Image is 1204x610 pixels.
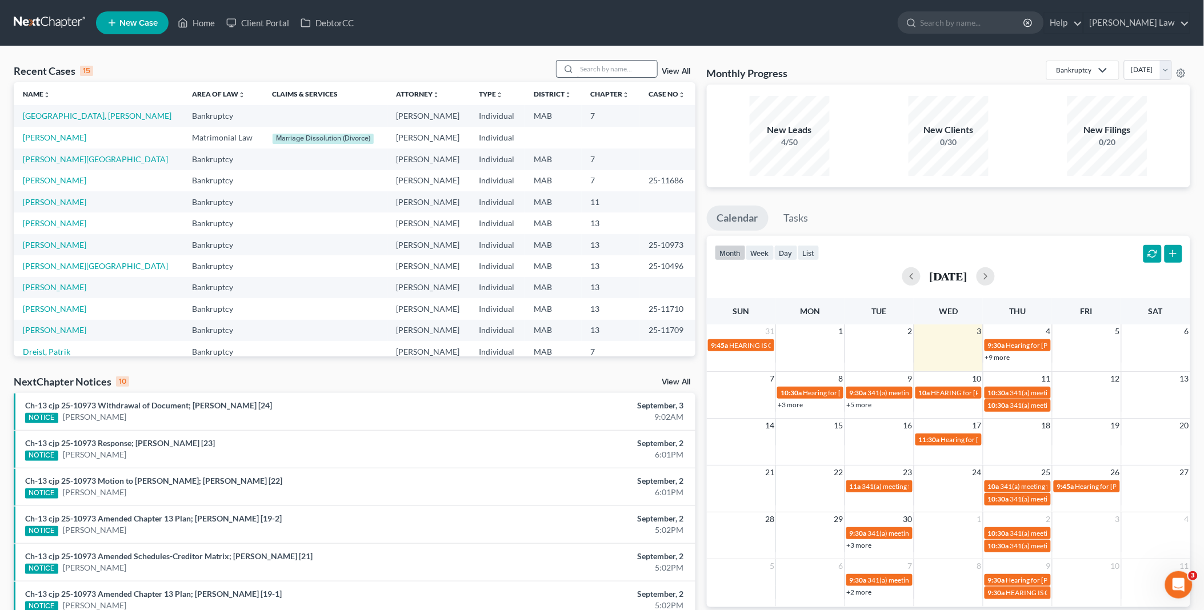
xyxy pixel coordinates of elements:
a: Nameunfold_more [23,90,50,98]
span: 6 [838,559,845,573]
a: Home [172,13,221,33]
a: Help [1045,13,1083,33]
div: Bankruptcy [1056,65,1091,75]
i: unfold_more [43,91,50,98]
a: Dreist, Patrik [23,347,70,356]
span: 2 [1045,512,1052,526]
span: 15 [833,419,845,432]
span: 5 [1114,324,1121,338]
span: 4 [1183,512,1190,526]
a: Ch-13 cjp 25-10973 Amended Chapter 13 Plan; [PERSON_NAME] [19-2] [25,513,282,523]
span: 3 [1114,512,1121,526]
a: Calendar [707,206,769,231]
a: [PERSON_NAME] [23,218,86,228]
div: New Filings [1067,123,1147,137]
span: 11 [1179,559,1190,573]
a: View All [662,378,691,386]
span: 9:30a [850,576,867,584]
h2: [DATE] [930,270,967,282]
td: MAB [525,277,582,298]
a: Chapterunfold_more [591,90,630,98]
span: 14 [764,419,775,432]
span: 9:30a [988,588,1005,597]
span: 9:30a [988,341,1005,350]
a: [PERSON_NAME] [63,524,126,536]
td: 25-11709 [639,320,695,341]
td: Matrimonial Law [183,127,263,149]
i: unfold_more [239,91,246,98]
td: 25-11686 [639,170,695,191]
div: 15 [80,66,93,76]
td: 7 [582,149,640,170]
span: Mon [801,306,821,316]
a: [PERSON_NAME] [23,304,86,314]
div: 6:01PM [472,487,684,498]
iframe: Intercom live chat [1165,571,1193,599]
td: [PERSON_NAME] [387,341,470,362]
span: Hearing for [PERSON_NAME] [803,388,892,397]
span: 3 [976,324,983,338]
div: 0/30 [909,137,989,148]
i: unfold_more [497,91,503,98]
div: New Clients [909,123,989,137]
a: +5 more [847,400,872,409]
div: September, 3 [472,400,684,411]
td: Individual [470,341,525,362]
td: Bankruptcy [183,234,263,255]
td: [PERSON_NAME] [387,255,470,276]
a: [PERSON_NAME] Law [1084,13,1190,33]
span: 341(a) meeting for [PERSON_NAME] [868,529,978,537]
td: MAB [525,341,582,362]
span: Tue [872,306,887,316]
td: MAB [525,105,582,126]
a: +9 more [985,353,1010,362]
span: 10:30a [988,401,1009,410]
a: Case Nounfold_more [649,90,685,98]
a: [PERSON_NAME] [23,240,86,250]
span: HEARING IS CONTINUED for [PERSON_NAME] [730,341,874,350]
span: 10:30a [988,388,1009,397]
i: unfold_more [433,91,440,98]
a: Area of Lawunfold_more [193,90,246,98]
span: 8 [838,372,845,386]
span: 10 [1110,559,1121,573]
button: list [798,245,819,260]
td: [PERSON_NAME] [387,212,470,234]
a: [PERSON_NAME] [63,411,126,423]
td: Individual [470,277,525,298]
span: 341(a) meeting for [PERSON_NAME] [1001,482,1111,491]
a: Client Portal [221,13,295,33]
td: Individual [470,191,525,212]
div: September, 2 [472,513,684,524]
span: 29 [833,512,845,526]
div: September, 2 [472,438,684,449]
span: Hearing for [PERSON_NAME] [1075,482,1165,491]
span: 24 [971,465,983,479]
td: Individual [470,105,525,126]
span: 17 [971,419,983,432]
td: Bankruptcy [183,105,263,126]
span: 341(a) meeting for [PERSON_NAME] [868,388,978,397]
td: 25-11710 [639,298,695,319]
div: 9:02AM [472,411,684,423]
td: 13 [582,320,640,341]
a: +2 more [847,588,872,596]
span: 18 [1041,419,1052,432]
div: NOTICE [25,451,58,461]
td: [PERSON_NAME] [387,149,470,170]
span: 341(a) meeting for [PERSON_NAME] [1010,541,1121,550]
span: 9:30a [988,576,1005,584]
span: 7 [769,372,775,386]
td: [PERSON_NAME] [387,170,470,191]
button: week [746,245,774,260]
a: +3 more [847,541,872,549]
a: +3 more [778,400,803,409]
td: Bankruptcy [183,320,263,341]
a: Typeunfold_more [479,90,503,98]
span: 11a [850,482,861,491]
a: [PERSON_NAME] [23,175,86,185]
td: Individual [470,320,525,341]
span: 9:30a [850,388,867,397]
td: Individual [470,212,525,234]
span: 6 [1183,324,1190,338]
